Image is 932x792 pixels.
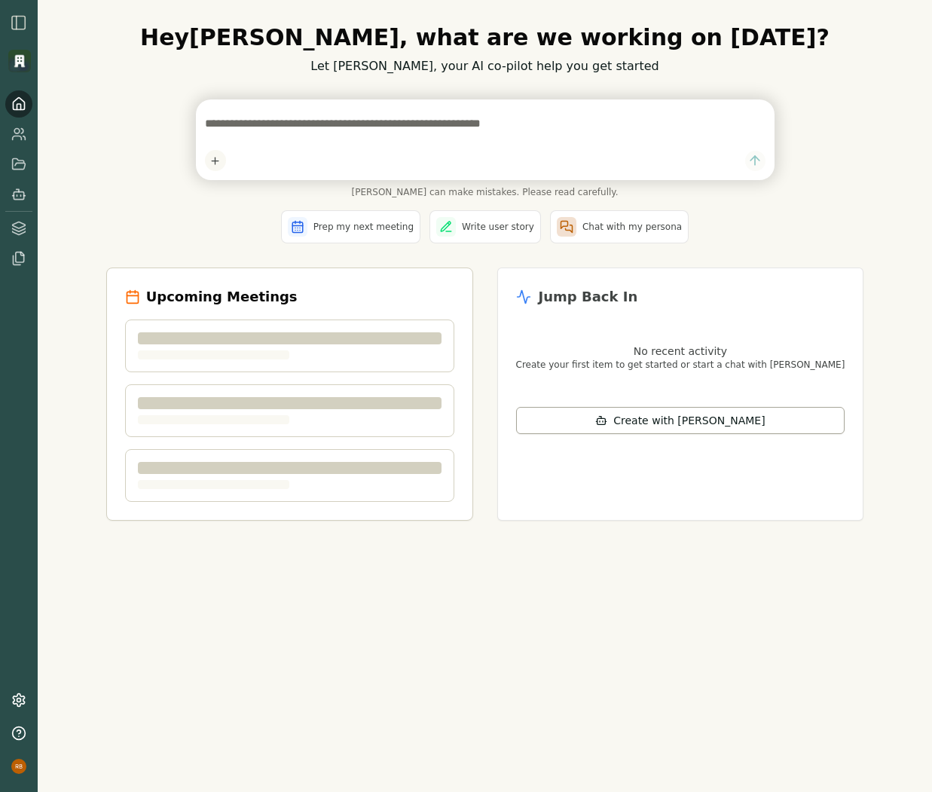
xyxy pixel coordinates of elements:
[8,50,31,72] img: Organization logo
[106,57,864,75] p: Let [PERSON_NAME], your AI co-pilot help you get started
[613,413,765,428] span: Create with [PERSON_NAME]
[281,210,420,243] button: Prep my next meeting
[11,759,26,774] img: profile
[745,151,765,171] button: Send message
[582,221,682,233] span: Chat with my persona
[550,210,689,243] button: Chat with my persona
[196,186,775,198] span: [PERSON_NAME] can make mistakes. Please read carefully.
[10,14,28,32] img: sidebar
[516,344,845,359] p: No recent activity
[462,221,534,233] span: Write user story
[5,720,32,747] button: Help
[539,286,638,307] h2: Jump Back In
[516,359,845,371] p: Create your first item to get started or start a chat with [PERSON_NAME]
[313,221,414,233] span: Prep my next meeting
[205,150,226,171] button: Add content to chat
[429,210,541,243] button: Write user story
[516,407,845,434] button: Create with [PERSON_NAME]
[146,286,298,307] h2: Upcoming Meetings
[106,24,864,51] h1: Hey [PERSON_NAME] , what are we working on [DATE]?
